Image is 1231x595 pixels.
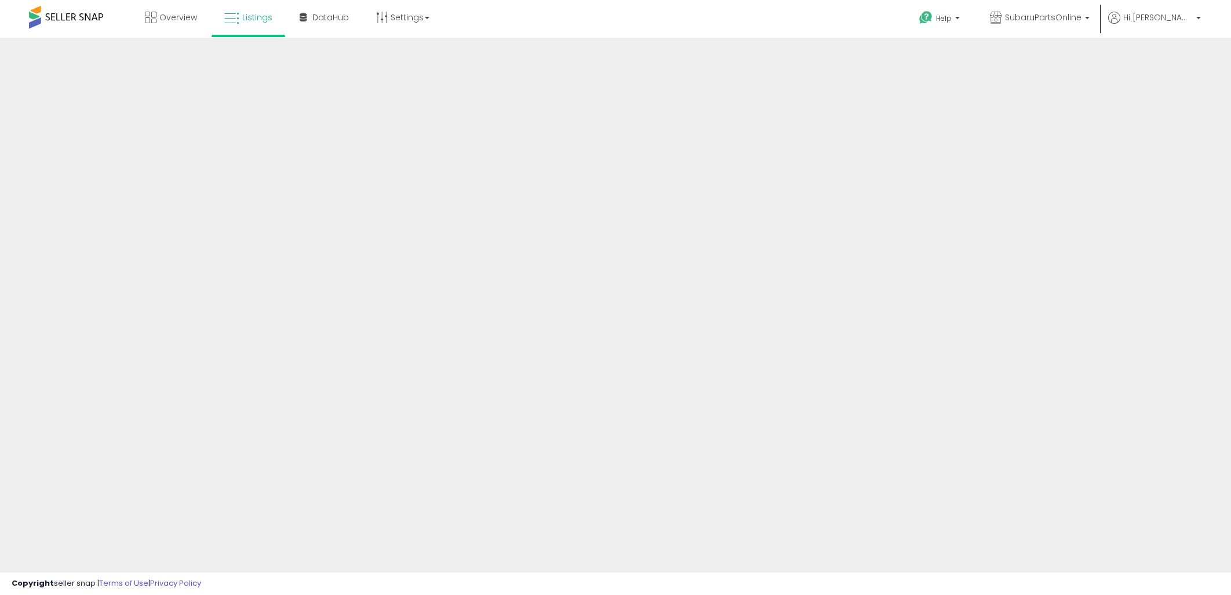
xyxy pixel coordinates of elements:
span: Hi [PERSON_NAME] [1123,12,1193,23]
span: Help [936,13,952,23]
a: Hi [PERSON_NAME] [1108,12,1201,38]
span: Overview [159,12,197,23]
span: SubaruPartsOnline [1005,12,1081,23]
i: Get Help [919,10,933,25]
span: Listings [242,12,272,23]
a: Help [910,2,971,38]
span: DataHub [312,12,349,23]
